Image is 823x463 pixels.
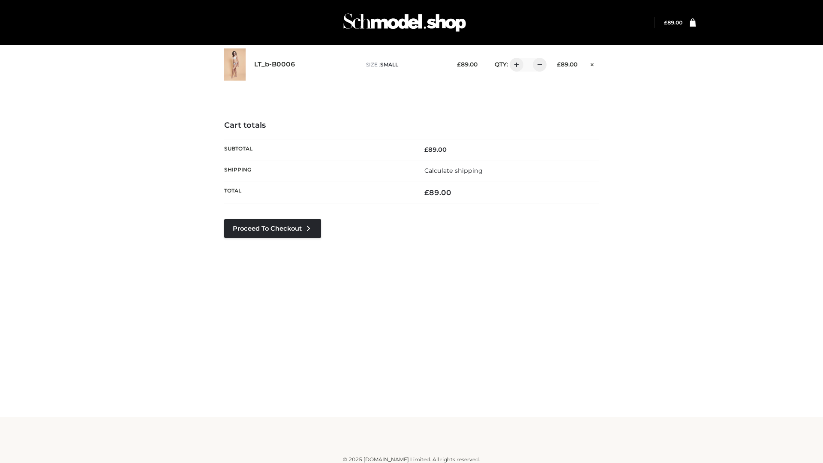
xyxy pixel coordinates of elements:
a: LT_b-B0006 [254,60,295,69]
bdi: 89.00 [457,61,478,68]
a: Calculate shipping [424,167,483,174]
th: Subtotal [224,139,411,160]
img: Schmodel Admin 964 [340,6,469,39]
span: £ [424,146,428,153]
bdi: 89.00 [664,19,682,26]
th: Shipping [224,160,411,181]
span: £ [664,19,667,26]
h4: Cart totals [224,121,599,130]
a: Remove this item [586,58,599,69]
bdi: 89.00 [424,146,447,153]
a: £89.00 [664,19,682,26]
span: £ [424,188,429,197]
div: QTY: [486,58,544,72]
span: £ [457,61,461,68]
p: size : [366,61,444,69]
span: £ [557,61,561,68]
img: LT_b-B0006 - SMALL [224,48,246,81]
a: Proceed to Checkout [224,219,321,238]
bdi: 89.00 [424,188,451,197]
bdi: 89.00 [557,61,577,68]
th: Total [224,181,411,204]
span: SMALL [380,61,398,68]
